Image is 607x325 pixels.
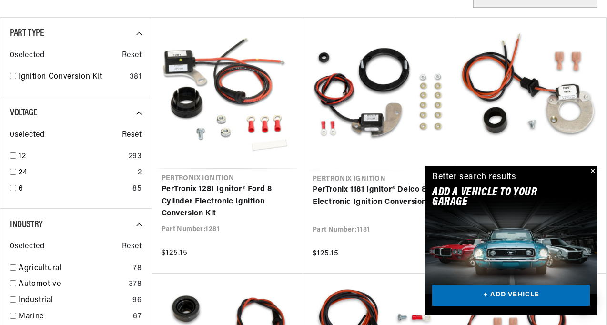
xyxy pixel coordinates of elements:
div: 381 [130,71,142,83]
div: 85 [132,183,142,195]
a: 24 [19,167,134,179]
span: Industry [10,220,43,230]
span: 0 selected [10,129,44,142]
span: 0 selected [10,241,44,253]
a: 6 [19,183,129,195]
span: Reset [122,50,142,62]
a: Agricultural [19,263,129,275]
a: Ignition Conversion Kit [19,71,126,83]
span: Voltage [10,108,37,118]
div: 67 [133,311,142,323]
span: 0 selected [10,50,44,62]
div: 78 [133,263,142,275]
span: Reset [122,129,142,142]
a: Automotive [19,278,125,291]
a: PerTronix 1281 Ignitor® Ford 8 Cylinder Electronic Ignition Conversion Kit [162,183,294,220]
div: 293 [129,151,142,163]
a: Industrial [19,295,129,307]
button: Close [586,166,597,177]
span: Part Type [10,29,44,38]
div: 2 [138,167,142,179]
div: Better search results [432,171,516,184]
h2: Add A VEHICLE to your garage [432,188,566,207]
span: Reset [122,241,142,253]
a: 12 [19,151,125,163]
div: 378 [129,278,142,291]
a: PerTronix 1181 Ignitor® Delco 8 cyl Electronic Ignition Conversion Kit [313,184,445,208]
div: 96 [132,295,142,307]
a: Marine [19,311,129,323]
a: + ADD VEHICLE [432,285,590,306]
